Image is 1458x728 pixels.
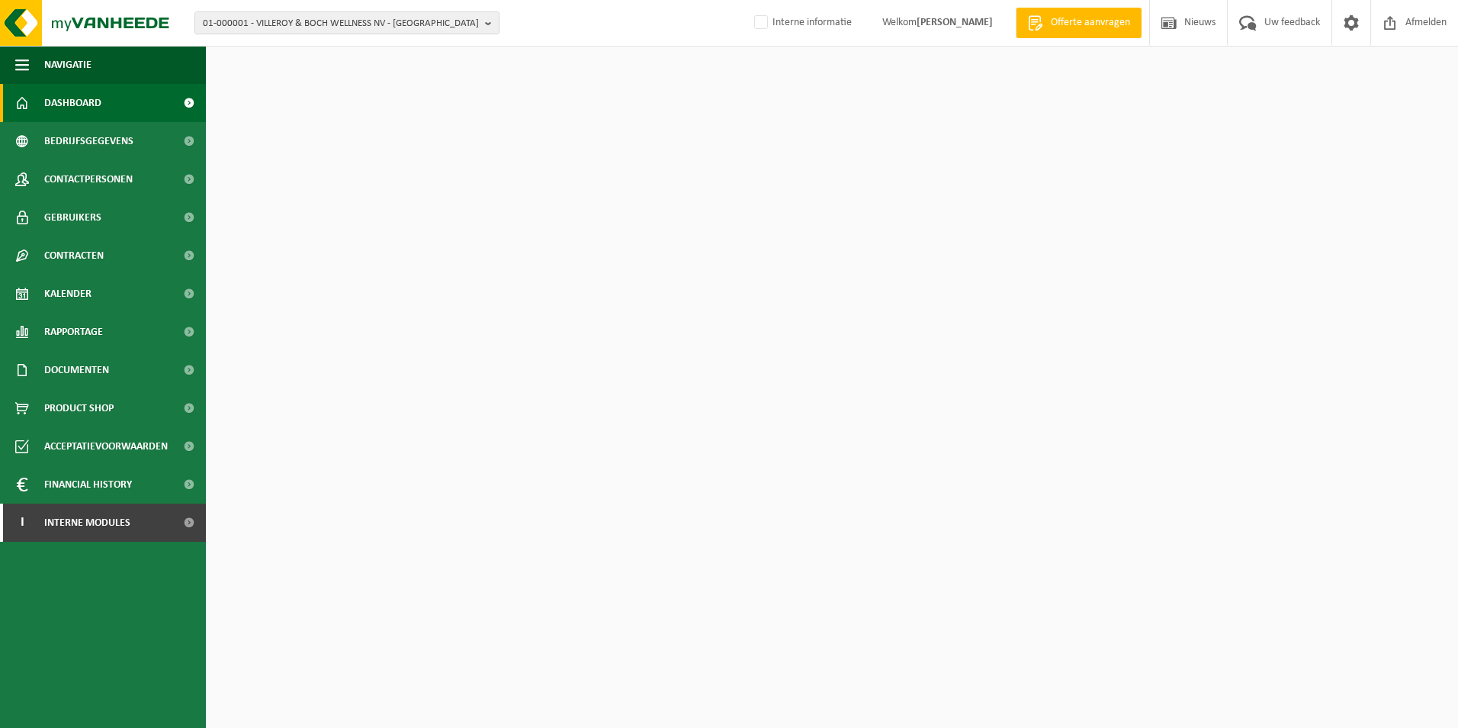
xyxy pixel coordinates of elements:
[44,427,168,465] span: Acceptatievoorwaarden
[44,198,101,237] span: Gebruikers
[44,237,104,275] span: Contracten
[1047,15,1134,31] span: Offerte aanvragen
[44,275,92,313] span: Kalender
[44,160,133,198] span: Contactpersonen
[194,11,499,34] button: 01-000001 - VILLEROY & BOCH WELLNESS NV - [GEOGRAPHIC_DATA]
[44,46,92,84] span: Navigatie
[44,313,103,351] span: Rapportage
[1016,8,1142,38] a: Offerte aanvragen
[44,122,133,160] span: Bedrijfsgegevens
[44,389,114,427] span: Product Shop
[44,84,101,122] span: Dashboard
[44,504,130,542] span: Interne modules
[15,504,29,542] span: I
[44,465,132,504] span: Financial History
[44,351,109,389] span: Documenten
[751,11,852,34] label: Interne informatie
[917,17,993,28] strong: [PERSON_NAME]
[203,12,479,35] span: 01-000001 - VILLEROY & BOCH WELLNESS NV - [GEOGRAPHIC_DATA]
